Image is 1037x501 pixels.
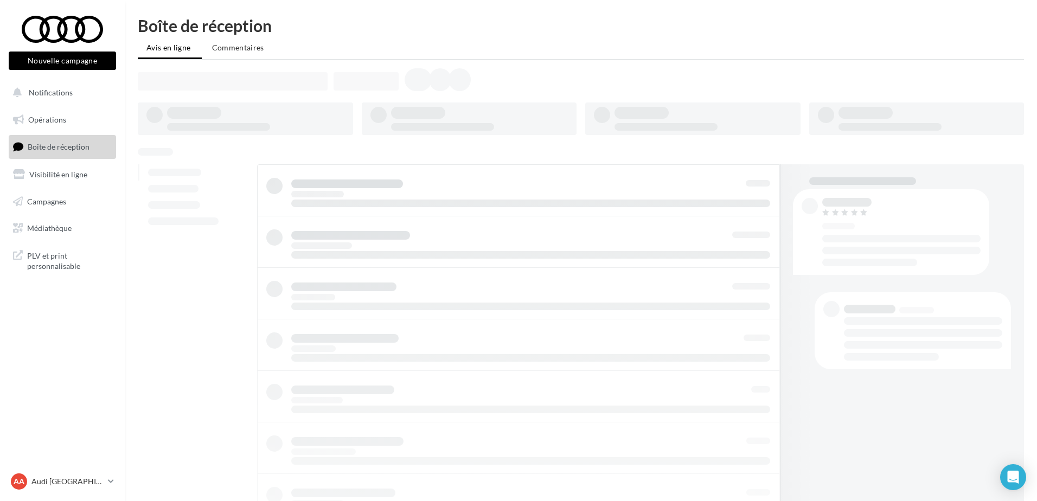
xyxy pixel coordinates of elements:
[7,108,118,131] a: Opérations
[9,52,116,70] button: Nouvelle campagne
[29,170,87,179] span: Visibilité en ligne
[7,135,118,158] a: Boîte de réception
[28,142,89,151] span: Boîte de réception
[7,163,118,186] a: Visibilité en ligne
[14,476,24,487] span: AA
[7,81,114,104] button: Notifications
[7,190,118,213] a: Campagnes
[27,196,66,205] span: Campagnes
[138,17,1024,34] div: Boîte de réception
[9,471,116,492] a: AA Audi [GEOGRAPHIC_DATA]
[7,244,118,276] a: PLV et print personnalisable
[31,476,104,487] p: Audi [GEOGRAPHIC_DATA]
[28,115,66,124] span: Opérations
[1000,464,1026,490] div: Open Intercom Messenger
[27,248,112,272] span: PLV et print personnalisable
[212,43,264,52] span: Commentaires
[7,217,118,240] a: Médiathèque
[29,88,73,97] span: Notifications
[27,223,72,233] span: Médiathèque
